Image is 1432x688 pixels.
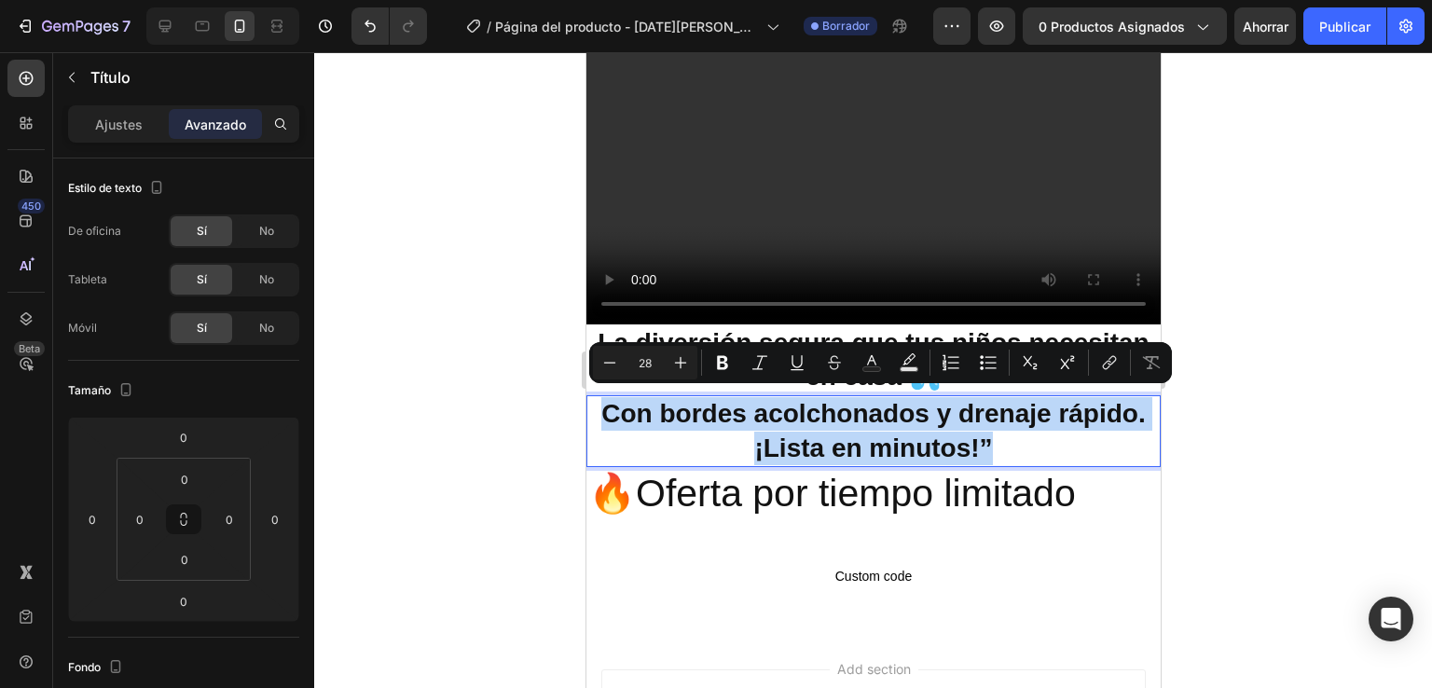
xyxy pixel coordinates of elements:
[259,224,274,238] font: No
[166,545,203,573] input: 0 píxeles
[166,465,203,493] input: 0 píxeles
[68,383,111,397] font: Tamaño
[589,342,1172,383] div: Editor contextual toolbar
[1369,597,1413,641] div: Abrir Intercom Messenger
[21,200,41,213] font: 450
[19,342,40,355] font: Beta
[126,505,154,533] input: 0 píxeles
[197,224,207,238] font: Sí
[215,505,243,533] input: 0 píxeles
[259,272,274,286] font: No
[68,272,107,286] font: Tableta
[68,660,101,674] font: Fondo
[259,321,274,335] font: No
[90,68,131,87] font: Título
[1303,7,1386,45] button: Publicar
[165,587,202,615] input: 0
[1039,19,1185,34] font: 0 productos asignados
[68,321,97,335] font: Móvil
[1319,19,1370,34] font: Publicar
[261,505,289,533] input: 0
[351,7,427,45] div: Deshacer/Rehacer
[68,181,142,195] font: Estilo de texto
[185,117,246,132] font: Avanzado
[7,7,139,45] button: 7
[1023,7,1227,45] button: 0 productos asignados
[822,19,870,33] font: Borrador
[1234,7,1296,45] button: Ahorrar
[95,117,143,132] font: Ajustes
[495,19,759,54] font: Página del producto - [DATE][PERSON_NAME] 18:35:07
[90,66,292,89] p: Título
[165,423,202,451] input: 0
[586,52,1161,688] iframe: Área de diseño
[78,505,106,533] input: 0
[68,224,121,238] font: De oficina
[487,19,491,34] font: /
[197,272,207,286] font: Sí
[1243,19,1288,34] font: Ahorrar
[197,321,207,335] font: Sí
[122,17,131,35] font: 7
